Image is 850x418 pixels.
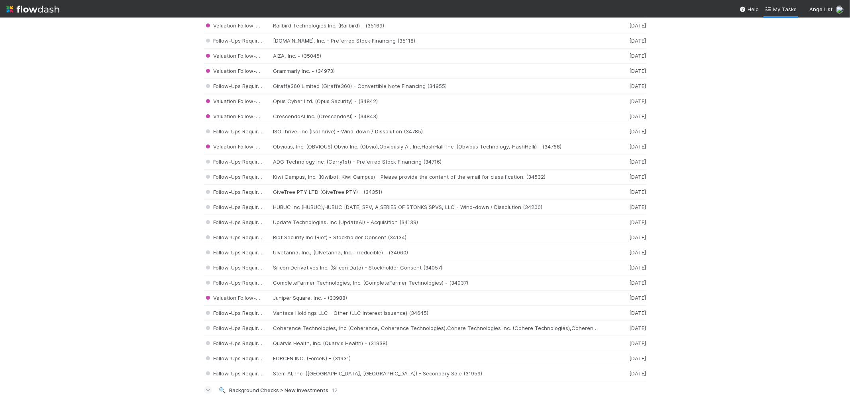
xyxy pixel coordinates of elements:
span: Follow-Ups Required [204,83,265,89]
div: Obvious, Inc. (OBVIOUS),Obvio Inc. (Obvio),Obviously AI, Inc,HashHalli Inc. (Obvious Technology, ... [273,143,599,150]
div: Update Technologies, Inc (UpdateAI) - Acquisition (34139) [273,219,599,226]
div: [DATE] [599,53,646,59]
div: HUBUC Inc (HUBUC),HUBUC [DATE] SPV, A SERIES OF STONKS SPVS, LLC - Wind-down / Dissolution (34200) [273,204,599,211]
span: Follow-Ups Required [204,325,265,331]
div: Railbird Technologies Inc. (Railbird) - (35169) [273,22,599,29]
span: Follow-Ups Required [204,310,265,316]
span: Follow-Ups Required [204,219,265,225]
span: Valuation Follow-Ups Required [204,22,289,29]
div: FORCEN INC. (ForceN) - (31931) [273,355,599,362]
span: 🔍 [219,387,226,393]
div: [DATE] [599,83,646,90]
span: Follow-Ups Required [204,279,265,286]
span: Follow-Ups Required [204,249,265,256]
div: [DATE] [599,204,646,211]
div: Quarvis Health, Inc. (Quarvis Health) - (31938) [273,340,599,347]
div: Opus Cyber Ltd. (Opus Security) - (34842) [273,98,599,105]
div: CrescendoAI Inc. (CrescendoAI) - (34843) [273,113,599,120]
span: Valuation Follow-Ups Required [204,113,289,119]
div: [DATE] [599,310,646,316]
div: Coherence Technologies, Inc (Coherence, Coherence Technologies),Cohere Technologies Inc. (Cohere ... [273,325,599,332]
span: AngelList [809,6,832,12]
span: Follow-Ups Required [204,204,265,210]
div: Vantaca Holdings LLC - Other (LLC Interest Issuance) (34645) [273,310,599,316]
div: AIZA, Inc. - (35045) [273,53,599,59]
div: [DATE] [599,22,646,29]
span: Valuation Follow-Ups Required [204,53,289,59]
span: Follow-Ups Required [204,174,265,180]
span: Valuation Follow-Ups Required [204,295,289,301]
div: [DATE] [599,174,646,180]
div: [DATE] [599,279,646,286]
img: avatar_5106bb14-94e9-4897-80de-6ae81081f36d.png [836,6,844,14]
div: [DATE] [599,189,646,195]
div: Giraffe360 Limited (Giraffe360) - Convertible Note Financing (34955) [273,83,599,90]
div: Ulvetanna, Inc., (Ulvetanna, Inc., Irreducible) - (34060) [273,249,599,256]
div: [DATE] [599,158,646,165]
div: Juniper Square, Inc. - (33988) [273,295,599,301]
div: Stem AI, Inc. ([GEOGRAPHIC_DATA], [GEOGRAPHIC_DATA]) - Secondary Sale (31959) [273,370,599,377]
span: Valuation Follow-Ups Required [204,98,289,104]
div: [DATE] [599,264,646,271]
div: CompleteFarmer Technologies, Inc. (CompleteFarmer Technologies) - (34037) [273,279,599,286]
div: Help [740,5,759,13]
div: [DATE] [599,325,646,332]
div: [DATE] [599,340,646,347]
span: Background Checks > New Investments [230,387,329,393]
div: [DATE] [599,370,646,377]
span: Follow-Ups Required [204,340,265,346]
span: Follow-Ups Required [204,234,265,240]
span: Follow-Ups Required [204,370,265,377]
div: [DATE] [599,37,646,44]
div: Grammarly Inc. - (34973) [273,68,599,74]
span: Follow-Ups Required [204,355,265,361]
span: Follow-Ups Required [204,264,265,271]
div: [DATE] [599,295,646,301]
span: Follow-Ups Required [204,189,265,195]
div: [DATE] [599,113,646,120]
div: [DATE] [599,143,646,150]
div: [DATE] [599,98,646,105]
div: [DATE] [599,219,646,226]
span: My Tasks [765,6,797,12]
div: GiveTree PTY LTD (GiveTree PTY) - (34351) [273,189,599,195]
div: Silicon Derivatives Inc. (Silicon Data) - Stockholder Consent (34057) [273,264,599,271]
img: logo-inverted-e16ddd16eac7371096b0.svg [6,2,59,16]
div: Riot Security Inc (Riot) - Stockholder Consent (34134) [273,234,599,241]
div: [DATE] [599,234,646,241]
div: [DATE] [599,249,646,256]
div: ISOThrive, Inc (IsoThrive) - Wind-down / Dissolution (34785) [273,128,599,135]
span: Valuation Follow-Ups Required [204,143,289,150]
span: 12 [332,387,338,393]
div: [DATE] [599,68,646,74]
div: Kiwi Campus, Inc. (Kiwibot, Kiwi Campus) - Please provide the content of the email for classifica... [273,174,599,180]
div: [DOMAIN_NAME], Inc. - Preferred Stock Financing (35118) [273,37,599,44]
span: Follow-Ups Required [204,128,265,135]
a: My Tasks [765,5,797,13]
span: Follow-Ups Required [204,37,265,44]
div: ADG Technology Inc. (Carry1st) - Preferred Stock Financing (34716) [273,158,599,165]
div: [DATE] [599,128,646,135]
span: Valuation Follow-Ups Required [204,68,289,74]
div: [DATE] [599,355,646,362]
span: Follow-Ups Required [204,158,265,165]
